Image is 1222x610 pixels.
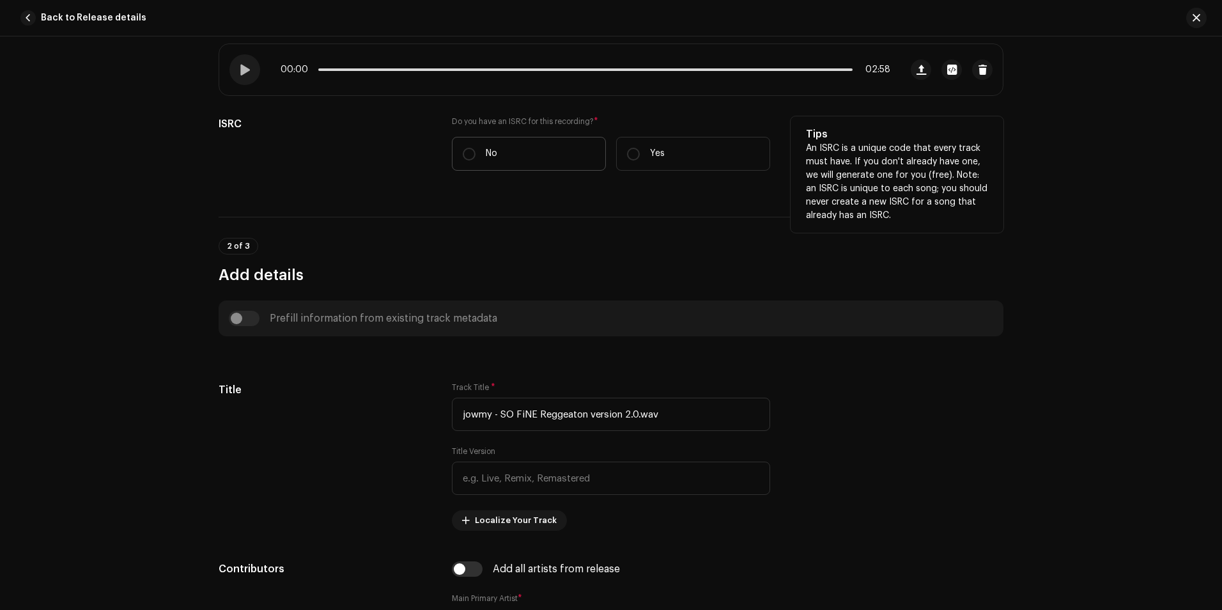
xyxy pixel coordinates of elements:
[452,382,495,393] label: Track Title
[475,508,557,533] span: Localize Your Track
[219,116,431,132] h5: ISRC
[219,382,431,398] h5: Title
[452,398,770,431] input: Enter the name of the track
[227,242,250,250] span: 2 of 3
[858,65,890,75] span: 02:58
[452,116,770,127] label: Do you have an ISRC for this recording?
[452,510,567,531] button: Localize Your Track
[806,142,988,223] p: An ISRC is a unique code that every track must have. If you don't already have one, we will gener...
[486,147,497,160] p: No
[219,561,431,577] h5: Contributors
[219,265,1003,285] h3: Add details
[452,446,495,457] label: Title Version
[493,564,620,574] div: Add all artists from release
[650,147,665,160] p: Yes
[452,595,518,602] small: Main Primary Artist
[806,127,988,142] h5: Tips
[281,65,313,75] span: 00:00
[452,462,770,495] input: e.g. Live, Remix, Remastered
